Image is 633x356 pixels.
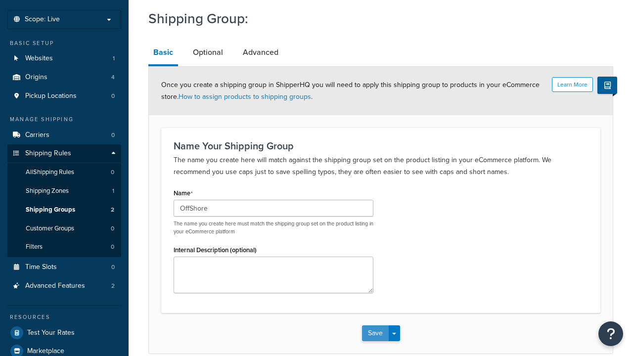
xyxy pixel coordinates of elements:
span: Filters [26,243,43,251]
a: Optional [188,41,228,64]
a: Test Your Rates [7,324,121,342]
span: Pickup Locations [25,92,77,100]
a: Filters0 [7,238,121,256]
a: How to assign products to shipping groups [179,91,311,102]
span: Scope: Live [25,15,60,24]
button: Learn More [552,77,593,92]
a: Carriers0 [7,126,121,144]
span: 0 [111,263,115,271]
li: Filters [7,238,121,256]
li: Shipping Groups [7,201,121,219]
div: Resources [7,313,121,321]
li: Origins [7,68,121,87]
span: Test Your Rates [27,329,75,337]
li: Carriers [7,126,121,144]
p: The name you create here must match the shipping group set on the product listing in your eCommer... [174,220,373,235]
span: 0 [111,92,115,100]
a: Customer Groups0 [7,220,121,238]
a: Websites1 [7,49,121,68]
div: Manage Shipping [7,115,121,124]
button: Open Resource Center [598,321,623,346]
a: Advanced [238,41,283,64]
span: Customer Groups [26,224,74,233]
span: 0 [111,243,114,251]
span: 1 [113,54,115,63]
a: Advanced Features2 [7,277,121,295]
li: Shipping Zones [7,182,121,200]
span: Once you create a shipping group in ShipperHQ you will need to apply this shipping group to produ... [161,80,540,102]
a: AllShipping Rules0 [7,163,121,181]
span: 2 [111,282,115,290]
span: Shipping Rules [25,149,71,158]
span: Shipping Zones [26,187,69,195]
span: Carriers [25,131,49,139]
span: 2 [111,206,114,214]
div: Basic Setup [7,39,121,47]
span: 4 [111,73,115,82]
span: Marketplace [27,347,64,356]
p: The name you create here will match against the shipping group set on the product listing in your... [174,154,588,178]
a: Pickup Locations0 [7,87,121,105]
h1: Shipping Group: [148,9,601,28]
li: Customer Groups [7,220,121,238]
span: Time Slots [25,263,57,271]
li: Time Slots [7,258,121,276]
span: 1 [112,187,114,195]
li: Shipping Rules [7,144,121,257]
label: Internal Description (optional) [174,246,257,254]
span: Advanced Features [25,282,85,290]
span: Origins [25,73,47,82]
a: Basic [148,41,178,66]
h3: Name Your Shipping Group [174,140,588,151]
span: All Shipping Rules [26,168,74,177]
a: Shipping Groups2 [7,201,121,219]
span: Shipping Groups [26,206,75,214]
button: Show Help Docs [597,77,617,94]
li: Advanced Features [7,277,121,295]
span: Websites [25,54,53,63]
label: Name [174,189,193,197]
span: 0 [111,131,115,139]
span: 0 [111,224,114,233]
button: Save [362,325,389,341]
a: Shipping Zones1 [7,182,121,200]
li: Websites [7,49,121,68]
a: Shipping Rules [7,144,121,163]
li: Pickup Locations [7,87,121,105]
a: Time Slots0 [7,258,121,276]
span: 0 [111,168,114,177]
a: Origins4 [7,68,121,87]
